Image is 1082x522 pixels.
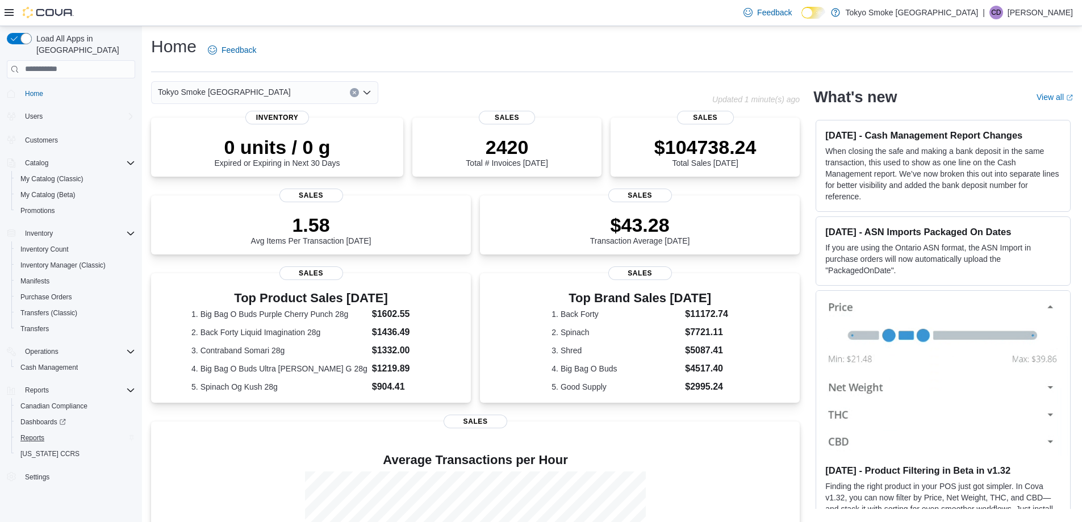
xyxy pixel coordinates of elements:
span: Inventory Manager (Classic) [20,261,106,270]
span: Home [20,86,135,101]
span: Transfers (Classic) [20,308,77,318]
span: CD [991,6,1001,19]
a: Transfers (Classic) [16,306,82,320]
a: Purchase Orders [16,290,77,304]
h3: Top Brand Sales [DATE] [552,291,728,305]
p: | [983,6,985,19]
span: Manifests [16,274,135,288]
span: Inventory [25,229,53,238]
button: My Catalog (Beta) [11,187,140,203]
dd: $1332.00 [372,344,431,357]
span: Reports [16,431,135,445]
span: Catalog [20,156,135,170]
span: Sales [608,189,672,202]
div: Avg Items Per Transaction [DATE] [251,214,371,245]
span: Inventory Manager (Classic) [16,258,135,272]
dt: 1. Big Bag O Buds Purple Cherry Punch 28g [191,308,367,320]
p: [PERSON_NAME] [1008,6,1073,19]
p: Updated 1 minute(s) ago [712,95,800,104]
span: Users [20,110,135,123]
button: Reports [11,430,140,446]
button: Transfers (Classic) [11,305,140,321]
dd: $904.41 [372,380,431,394]
dt: 3. Shred [552,345,680,356]
span: Settings [20,470,135,484]
p: When closing the safe and making a bank deposit in the same transaction, this used to show as one... [825,145,1061,202]
span: Dashboards [16,415,135,429]
span: Customers [25,136,58,145]
p: 2420 [466,136,548,158]
button: Catalog [2,155,140,171]
span: Transfers [16,322,135,336]
p: 0 units / 0 g [215,136,340,158]
h2: What's new [813,88,897,106]
span: Customers [20,132,135,147]
dd: $7721.11 [685,325,728,339]
span: My Catalog (Classic) [16,172,135,186]
span: My Catalog (Beta) [20,190,76,199]
span: Load All Apps in [GEOGRAPHIC_DATA] [32,33,135,56]
span: Reports [20,383,135,397]
a: Home [20,87,48,101]
a: Customers [20,133,62,147]
a: Manifests [16,274,54,288]
a: Settings [20,470,54,484]
a: Reports [16,431,49,445]
button: Inventory Count [11,241,140,257]
span: Settings [25,473,49,482]
span: Washington CCRS [16,447,135,461]
button: Inventory Manager (Classic) [11,257,140,273]
span: Cash Management [20,363,78,372]
a: View allExternal link [1037,93,1073,102]
a: Inventory Count [16,243,73,256]
div: Expired or Expiring in Next 30 Days [215,136,340,168]
dd: $1602.55 [372,307,431,321]
a: Dashboards [16,415,70,429]
a: Transfers [16,322,53,336]
a: My Catalog (Classic) [16,172,88,186]
span: Promotions [16,204,135,218]
h3: [DATE] - Product Filtering in Beta in v1.32 [825,465,1061,476]
a: Dashboards [11,414,140,430]
dt: 4. Big Bag O Buds [552,363,680,374]
span: Inventory Count [16,243,135,256]
button: Open list of options [362,88,371,97]
button: Customers [2,131,140,148]
a: Promotions [16,204,60,218]
dd: $4517.40 [685,362,728,375]
span: Purchase Orders [16,290,135,304]
span: My Catalog (Beta) [16,188,135,202]
a: My Catalog (Beta) [16,188,80,202]
span: Operations [20,345,135,358]
button: My Catalog (Classic) [11,171,140,187]
span: Cash Management [16,361,135,374]
span: Dashboards [20,417,66,427]
button: Promotions [11,203,140,219]
button: Purchase Orders [11,289,140,305]
button: Users [20,110,47,123]
dt: 5. Good Supply [552,381,680,392]
p: $104738.24 [654,136,757,158]
a: Cash Management [16,361,82,374]
span: Manifests [20,277,49,286]
h1: Home [151,35,197,58]
span: [US_STATE] CCRS [20,449,80,458]
button: Inventory [20,227,57,240]
button: Reports [2,382,140,398]
span: Inventory [20,227,135,240]
dd: $1219.89 [372,362,431,375]
button: Home [2,85,140,102]
span: Sales [279,266,343,280]
button: Settings [2,469,140,485]
dd: $5087.41 [685,344,728,357]
h3: [DATE] - ASN Imports Packaged On Dates [825,226,1061,237]
button: Cash Management [11,360,140,375]
div: Corey Despres [989,6,1003,19]
span: Tokyo Smoke [GEOGRAPHIC_DATA] [158,85,291,99]
input: Dark Mode [801,7,825,19]
button: Transfers [11,321,140,337]
a: Feedback [739,1,796,24]
button: Reports [20,383,53,397]
button: Inventory [2,225,140,241]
